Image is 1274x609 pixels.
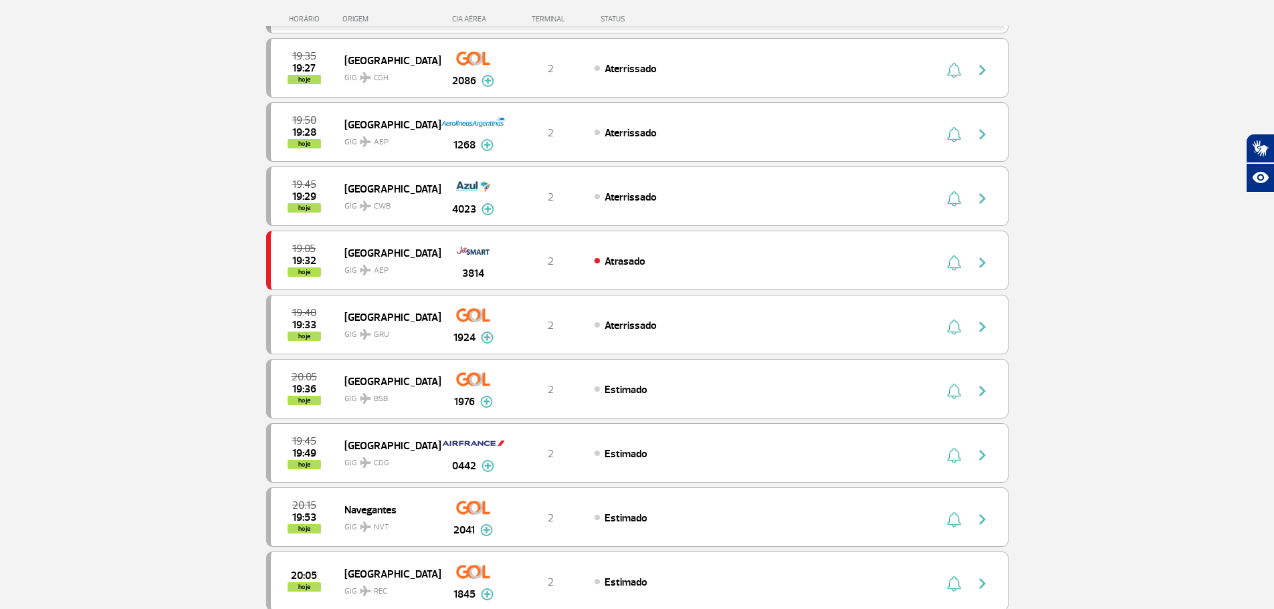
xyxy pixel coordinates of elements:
span: 2 [548,576,554,589]
img: mais-info-painel-voo.svg [481,332,494,344]
div: CIA AÉREA [440,15,507,23]
img: sino-painel-voo.svg [947,126,961,142]
span: [GEOGRAPHIC_DATA] [344,244,430,261]
img: destiny_airplane.svg [360,586,371,596]
span: 2 [548,62,554,76]
span: GIG [344,65,430,84]
img: sino-painel-voo.svg [947,383,961,399]
img: sino-painel-voo.svg [947,319,961,335]
div: Plugin de acessibilidade da Hand Talk. [1246,134,1274,193]
span: GIG [344,514,430,533]
img: seta-direita-painel-voo.svg [974,511,990,527]
span: BSB [374,393,388,405]
span: 2025-09-29 19:53:00 [292,513,316,522]
span: 2 [548,319,554,332]
span: GIG [344,386,430,405]
span: 2025-09-29 20:05:00 [292,372,317,382]
span: 3814 [462,265,484,281]
span: hoje [288,267,321,277]
span: 2 [548,255,554,268]
span: 2 [548,383,554,396]
span: 2 [548,191,554,204]
span: 1924 [453,330,475,346]
span: hoje [288,203,321,213]
img: mais-info-painel-voo.svg [481,139,494,151]
div: HORÁRIO [270,15,343,23]
img: sino-painel-voo.svg [947,191,961,207]
img: destiny_airplane.svg [360,265,371,275]
span: hoje [288,139,321,148]
span: GIG [344,257,430,277]
img: destiny_airplane.svg [360,329,371,340]
span: AEP [374,136,389,148]
img: destiny_airplane.svg [360,521,371,532]
span: [GEOGRAPHIC_DATA] [344,180,430,197]
span: CWB [374,201,391,213]
span: [GEOGRAPHIC_DATA] [344,51,430,69]
img: seta-direita-painel-voo.svg [974,62,990,78]
span: GIG [344,578,430,598]
img: sino-painel-voo.svg [947,576,961,592]
span: 2025-09-29 19:05:00 [292,244,316,253]
span: hoje [288,460,321,469]
span: Aterrissado [605,191,657,204]
span: Aterrissado [605,62,657,76]
span: GIG [344,450,430,469]
img: seta-direita-painel-voo.svg [974,126,990,142]
img: destiny_airplane.svg [360,136,371,147]
span: 2086 [452,73,476,89]
img: seta-direita-painel-voo.svg [974,255,990,271]
span: AEP [374,265,389,277]
span: Atrasado [605,255,645,268]
span: GIG [344,129,430,148]
span: hoje [288,582,321,592]
span: 1268 [453,137,475,153]
img: seta-direita-painel-voo.svg [974,576,990,592]
span: Estimado [605,447,647,461]
span: 2025-09-29 20:15:00 [292,501,316,510]
span: NVT [374,521,389,533]
span: CDG [374,457,389,469]
span: 2025-09-29 19:33:05 [292,320,316,330]
button: Abrir tradutor de língua de sinais. [1246,134,1274,163]
img: destiny_airplane.svg [360,201,371,211]
span: 2025-09-29 19:45:00 [292,180,316,189]
span: 2025-09-29 19:50:00 [292,116,316,125]
span: 0442 [452,458,476,474]
img: sino-painel-voo.svg [947,255,961,271]
span: 2025-09-29 19:32:00 [292,256,316,265]
span: 2041 [453,522,475,538]
div: STATUS [594,15,703,23]
div: ORIGEM [342,15,440,23]
span: Estimado [605,511,647,525]
img: seta-direita-painel-voo.svg [974,191,990,207]
span: 2025-09-29 19:36:00 [292,384,316,394]
span: [GEOGRAPHIC_DATA] [344,565,430,582]
span: CGH [374,72,389,84]
span: 2025-09-29 19:40:00 [292,308,316,318]
span: Aterrissado [605,126,657,140]
img: destiny_airplane.svg [360,72,371,83]
span: REC [374,586,387,598]
img: mais-info-painel-voo.svg [482,75,494,87]
span: 2025-09-29 19:27:10 [292,64,316,73]
img: mais-info-painel-voo.svg [481,588,494,600]
img: mais-info-painel-voo.svg [482,203,494,215]
img: destiny_airplane.svg [360,393,371,404]
img: sino-painel-voo.svg [947,511,961,527]
span: 2025-09-29 19:29:40 [292,192,316,201]
img: mais-info-painel-voo.svg [482,460,494,472]
span: 2025-09-29 19:35:00 [292,51,316,61]
span: 2025-09-29 19:28:00 [292,128,316,137]
span: Estimado [605,383,647,396]
button: Abrir recursos assistivos. [1246,163,1274,193]
span: 1976 [454,394,475,410]
span: GIG [344,322,430,341]
span: 2 [548,447,554,461]
span: 4023 [452,201,476,217]
span: 2025-09-29 19:49:00 [292,449,316,458]
img: sino-painel-voo.svg [947,447,961,463]
span: hoje [288,75,321,84]
span: [GEOGRAPHIC_DATA] [344,437,430,454]
span: Aterrissado [605,319,657,332]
